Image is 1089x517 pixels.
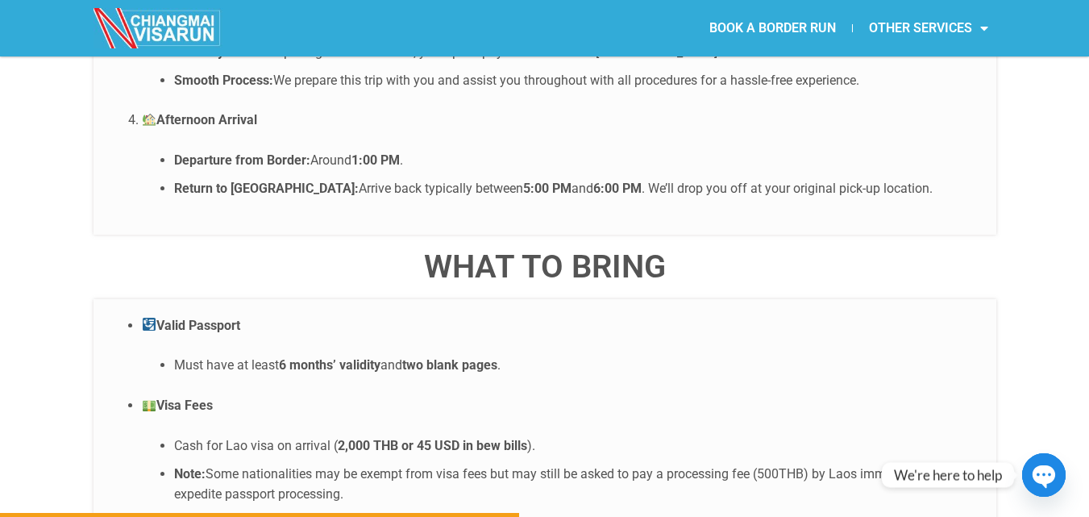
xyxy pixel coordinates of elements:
strong: Return to [GEOGRAPHIC_DATA]: [174,181,359,196]
strong: Afternoon Arrival [142,112,257,127]
img: 🏡 [143,113,156,126]
img: 💵 [143,398,156,411]
strong: 6:00 PM [593,181,642,196]
strong: 5:00 PM [523,181,572,196]
strong: two blank pages [402,357,497,373]
strong: Note: [174,466,206,482]
strong: Smooth Process: [174,73,273,88]
li: Must have at least and . [174,355,980,376]
strong: Re-Entry: [174,44,228,60]
li: Some nationalities may be exempt from visa fees but may still be asked to pay a processing fee (5... [174,464,980,505]
strong: 1:00 PM [351,152,400,168]
strong: Departure from Border: [174,152,310,168]
strong: Valid Passport [142,318,240,333]
img: 🛂 [143,318,156,331]
a: OTHER SERVICES [853,10,1004,47]
strong: 2,000 THB or 45 USD in bew bills [338,438,527,453]
li: Around . [174,150,980,171]
li: Arrive back typically between and . We’ll drop you off at your original pick-up location. [174,178,980,199]
a: BOOK A BORDER RUN [693,10,852,47]
strong: 6 months’ validity [279,357,380,373]
strong: Visa Fees [142,398,213,413]
h4: What to Bring [94,251,996,283]
li: Cash for Lao visa on arrival ( ). [174,436,980,457]
nav: Menu [545,10,1004,47]
li: We prepare this trip with you and assist you throughout with all procedures for a hassle-free exp... [174,70,980,91]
